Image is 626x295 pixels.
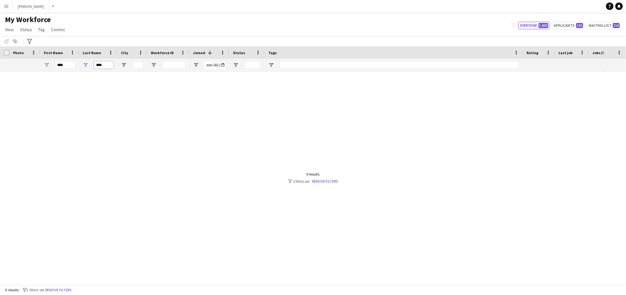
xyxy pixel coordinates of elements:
[51,27,65,32] span: Comms
[527,50,539,55] span: Rating
[49,26,67,34] a: Comms
[552,22,584,29] button: Applicants193
[44,50,63,55] span: First Name
[26,288,44,292] span: 2 filters set
[83,50,101,55] span: Last Name
[121,50,128,55] span: City
[94,61,114,69] input: Last Name Filter Input
[4,50,9,55] input: Column with Header Selection
[312,179,338,184] a: Remove filters
[38,27,45,32] span: Tag
[559,50,573,55] span: Last job
[518,22,549,29] button: Everyone5,869
[132,61,143,69] input: City Filter Input
[288,172,338,176] div: 0 results
[193,62,199,68] button: Open Filter Menu
[233,62,239,68] button: Open Filter Menu
[13,50,24,55] span: Photo
[576,23,583,28] span: 193
[55,61,75,69] input: First Name Filter Input
[233,50,245,55] span: Status
[244,61,261,69] input: Status Filter Input
[539,23,548,28] span: 5,869
[2,26,16,34] a: View
[151,50,174,55] span: Workforce ID
[44,62,49,68] button: Open Filter Menu
[20,27,32,32] span: Status
[268,50,277,55] span: Tags
[44,287,72,293] button: Remove filters
[17,26,35,34] a: Status
[5,27,14,32] span: View
[36,26,47,34] a: Tag
[26,38,33,45] app-action-btn: Advanced filters
[613,23,620,28] span: 216
[121,62,127,68] button: Open Filter Menu
[162,61,186,69] input: Workforce ID Filter Input
[5,15,51,24] span: My Workforce
[13,0,49,12] button: [PERSON_NAME]
[193,50,205,55] span: Joined
[288,179,338,184] div: 2 filters set
[268,62,274,68] button: Open Filter Menu
[587,22,621,29] button: Waiting list216
[593,50,625,55] span: Jobs (last 90 days)
[83,62,88,68] button: Open Filter Menu
[151,62,156,68] button: Open Filter Menu
[204,61,225,69] input: Joined Filter Input
[280,61,519,69] input: Tags Filter Input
